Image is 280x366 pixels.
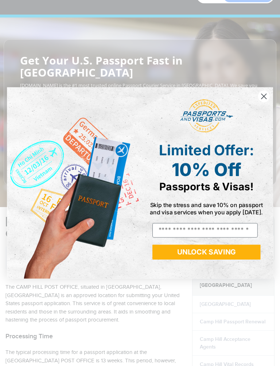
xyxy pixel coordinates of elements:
[172,159,241,180] span: 10% Off
[159,141,254,159] span: Limited Offer:
[159,180,254,193] span: Passports & Visas!
[7,87,140,279] img: de9cda0d-0715-46ca-9a25-073762a91ba7.png
[150,201,263,215] span: Skip the stress and save 10% on passport and visa services when you apply [DATE].
[152,245,261,260] button: UNLOCK SAVING
[180,100,233,133] img: passports and visas
[258,90,270,102] button: Close dialog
